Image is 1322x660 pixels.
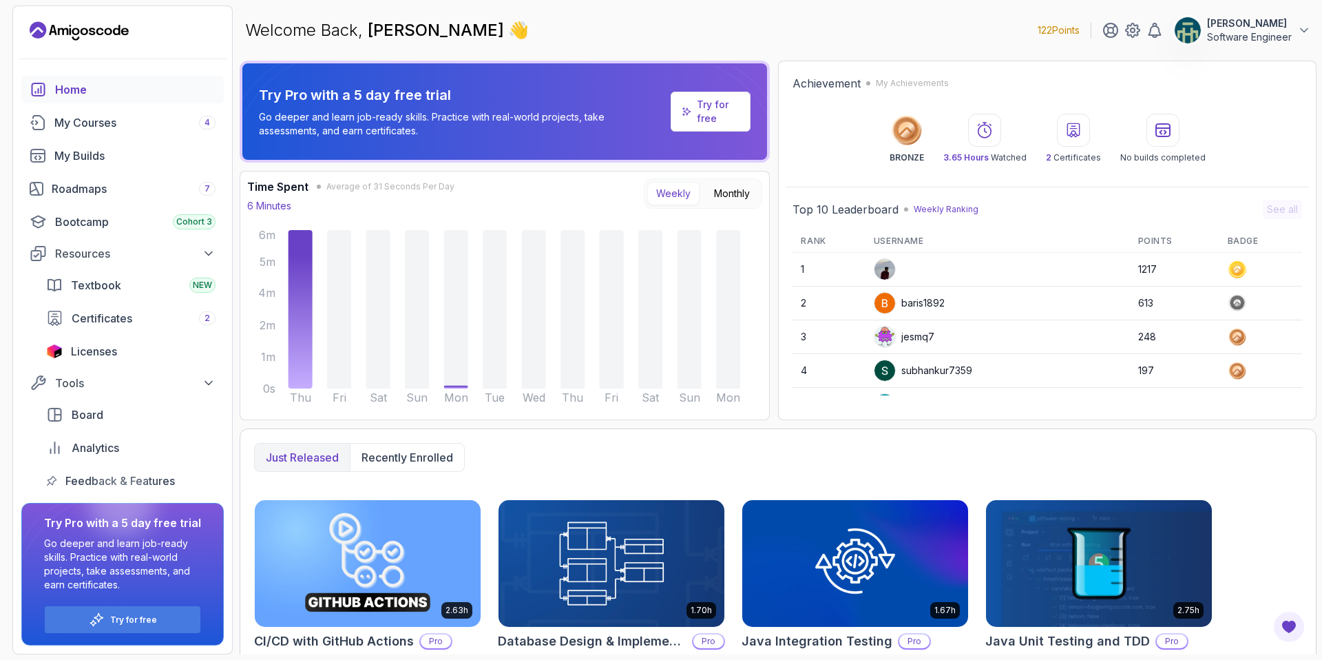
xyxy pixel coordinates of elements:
[1130,388,1219,422] td: 178
[985,632,1150,651] h2: Java Unit Testing and TDD
[65,473,175,489] span: Feedback & Features
[21,175,224,203] a: roadmaps
[333,391,346,404] tspan: Fri
[110,615,157,626] a: Try for free
[261,350,275,364] tspan: 1m
[697,98,739,125] a: Try for free
[72,406,103,423] span: Board
[874,393,941,415] div: Reb00rn
[259,85,665,105] p: Try Pro with a 5 day free trial
[266,449,339,466] p: Just released
[1174,17,1311,44] button: user profile image[PERSON_NAME]Software Engineer
[370,391,388,404] tspan: Sat
[793,201,899,218] h2: Top 10 Leaderboard
[44,606,201,634] button: Try for free
[71,343,117,360] span: Licenses
[1157,635,1187,648] p: Pro
[361,449,453,466] p: Recently enrolled
[46,344,63,358] img: jetbrains icon
[38,271,224,299] a: textbook
[1272,610,1305,643] button: Open Feedback Button
[255,444,350,471] button: Just released
[865,230,1130,253] th: Username
[716,391,740,404] tspan: Mon
[793,320,865,354] td: 3
[55,81,216,98] div: Home
[874,360,972,382] div: subhankur7359
[290,391,311,404] tspan: Thu
[890,152,924,163] p: BRONZE
[38,401,224,429] a: board
[943,152,989,163] span: 3.65 Hours
[260,318,275,332] tspan: 2m
[368,20,508,40] span: [PERSON_NAME]
[874,360,895,381] img: user profile image
[259,228,275,242] tspan: 6m
[258,286,275,300] tspan: 4m
[38,467,224,495] a: feedback
[793,230,865,253] th: Rank
[1263,200,1302,219] button: See all
[38,305,224,332] a: certificates
[1130,354,1219,388] td: 197
[445,605,468,616] p: 2.63h
[986,500,1212,627] img: Java Unit Testing and TDD card
[54,147,216,164] div: My Builds
[54,114,216,131] div: My Courses
[562,391,583,404] tspan: Thu
[671,92,751,132] a: Try for free
[204,313,210,324] span: 2
[21,76,224,103] a: home
[642,391,660,404] tspan: Sat
[406,391,428,404] tspan: Sun
[605,391,618,404] tspan: Fri
[1207,17,1292,30] p: [PERSON_NAME]
[55,214,216,230] div: Bootcamp
[914,204,978,215] p: Weekly Ranking
[21,208,224,236] a: bootcamp
[485,391,505,404] tspan: Tue
[255,500,481,627] img: CI/CD with GitHub Actions card
[1207,30,1292,44] p: Software Engineer
[72,440,119,456] span: Analytics
[38,338,224,365] a: licenses
[1120,152,1206,163] p: No builds completed
[498,632,686,651] h2: Database Design & Implementation
[874,394,895,415] img: user profile image
[1130,253,1219,287] td: 1217
[259,110,665,138] p: Go deeper and learn job-ready skills. Practice with real-world projects, take assessments, and ea...
[254,632,414,651] h2: CI/CD with GitHub Actions
[1177,605,1199,616] p: 2.75h
[943,152,1027,163] p: Watched
[508,19,529,41] span: 👋
[421,635,451,648] p: Pro
[52,181,216,197] div: Roadmaps
[72,310,132,327] span: Certificates
[934,605,956,616] p: 1.67h
[193,280,212,291] span: NEW
[742,632,892,651] h2: Java Integration Testing
[38,434,224,462] a: analytics
[44,537,201,592] p: Go deeper and learn job-ready skills. Practice with real-world projects, take assessments, and ea...
[55,375,216,391] div: Tools
[1038,23,1080,37] p: 122 Points
[245,19,529,41] p: Welcome Back,
[874,327,895,347] img: default monster avatar
[874,259,895,280] img: user profile image
[874,292,945,314] div: baris1892
[742,500,968,627] img: Java Integration Testing card
[263,382,275,395] tspan: 0s
[1046,152,1101,163] p: Certificates
[21,142,224,169] a: builds
[793,354,865,388] td: 4
[247,178,308,195] h3: Time Spent
[444,391,468,404] tspan: Mon
[1219,230,1302,253] th: Badge
[350,444,464,471] button: Recently enrolled
[793,287,865,320] td: 2
[30,20,129,42] a: Landing page
[1130,320,1219,354] td: 248
[204,183,210,194] span: 7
